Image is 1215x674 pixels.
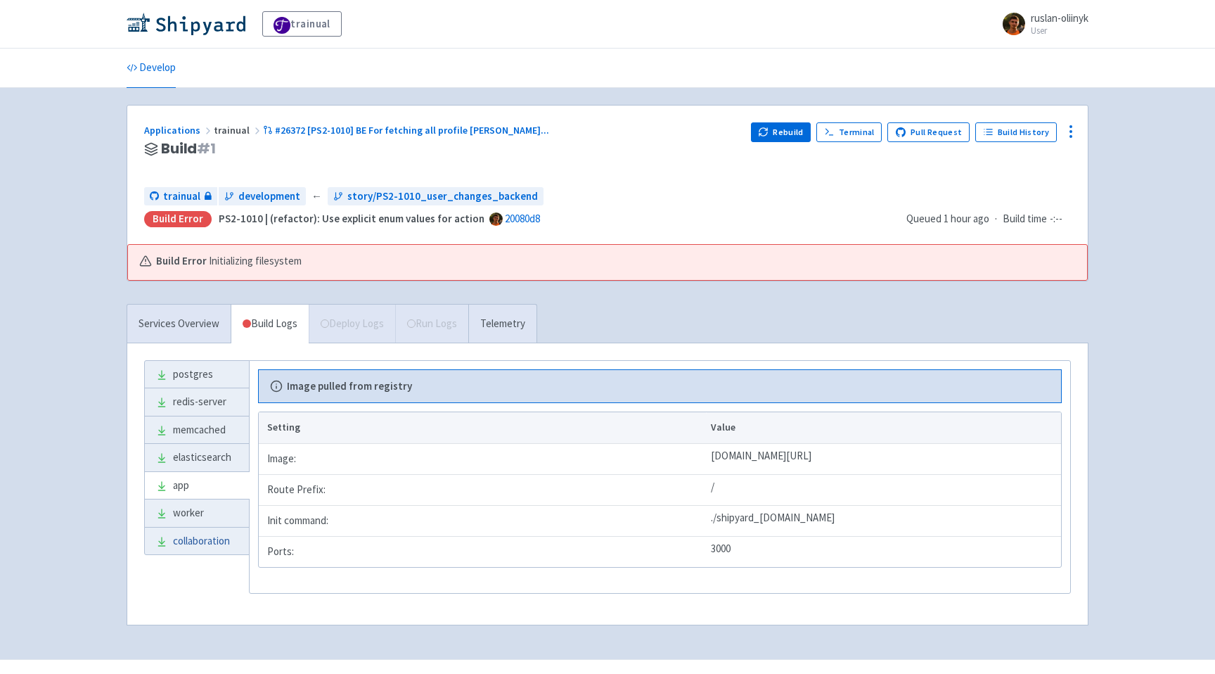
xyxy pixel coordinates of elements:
[706,536,1061,567] td: 3000
[259,412,706,443] th: Setting
[161,141,216,157] span: Build
[197,139,216,158] span: # 1
[214,124,263,136] span: trainual
[231,305,309,343] a: Build Logs
[906,212,989,225] span: Queued
[347,189,538,205] span: story/PS2-1010_user_changes_backend
[259,536,706,567] td: Ports:
[145,388,249,416] a: redis-server
[906,211,1071,227] div: ·
[156,253,207,269] b: Build Error
[944,212,989,225] time: 1 hour ago
[145,444,249,471] a: elasticsearch
[994,13,1088,35] a: ruslan-oliinyk User
[751,122,811,142] button: Rebuild
[238,189,300,205] span: development
[706,505,1061,536] td: ./shipyard_[DOMAIN_NAME]
[706,412,1061,443] th: Value
[127,49,176,88] a: Develop
[887,122,970,142] a: Pull Request
[145,417,249,444] a: memcached
[144,211,212,227] div: Build Error
[706,443,1061,474] td: [DOMAIN_NAME][URL]
[505,212,540,225] a: 20080d8
[816,122,882,142] a: Terminal
[219,212,484,225] strong: PS2-1010 | (refactor): Use explicit enum values for action
[145,472,249,500] a: app
[262,11,342,37] a: trainual
[127,13,245,35] img: Shipyard logo
[163,189,200,205] span: trainual
[275,124,549,136] span: #26372 [PS2-1010] BE For fetching all profile [PERSON_NAME] ...
[263,124,551,136] a: #26372 [PS2-1010] BE For fetching all profile [PERSON_NAME]...
[1031,26,1088,35] small: User
[144,187,217,206] a: trainual
[259,474,706,505] td: Route Prefix:
[145,361,249,388] a: postgres
[259,505,706,536] td: Init command:
[1031,11,1088,25] span: ruslan-oliinyk
[1003,211,1047,227] span: Build time
[706,474,1061,505] td: /
[127,305,231,343] a: Services Overview
[209,253,302,269] span: Initializing filesystem
[468,305,536,343] a: Telemetry
[219,187,306,206] a: development
[311,189,322,205] span: ←
[145,528,249,555] a: collaboration
[144,124,214,136] a: Applications
[975,122,1057,142] a: Build History
[259,443,706,474] td: Image:
[1050,211,1062,227] span: -:--
[287,379,412,395] b: Image pulled from registry
[328,187,544,206] a: story/PS2-1010_user_changes_backend
[145,500,249,527] a: worker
